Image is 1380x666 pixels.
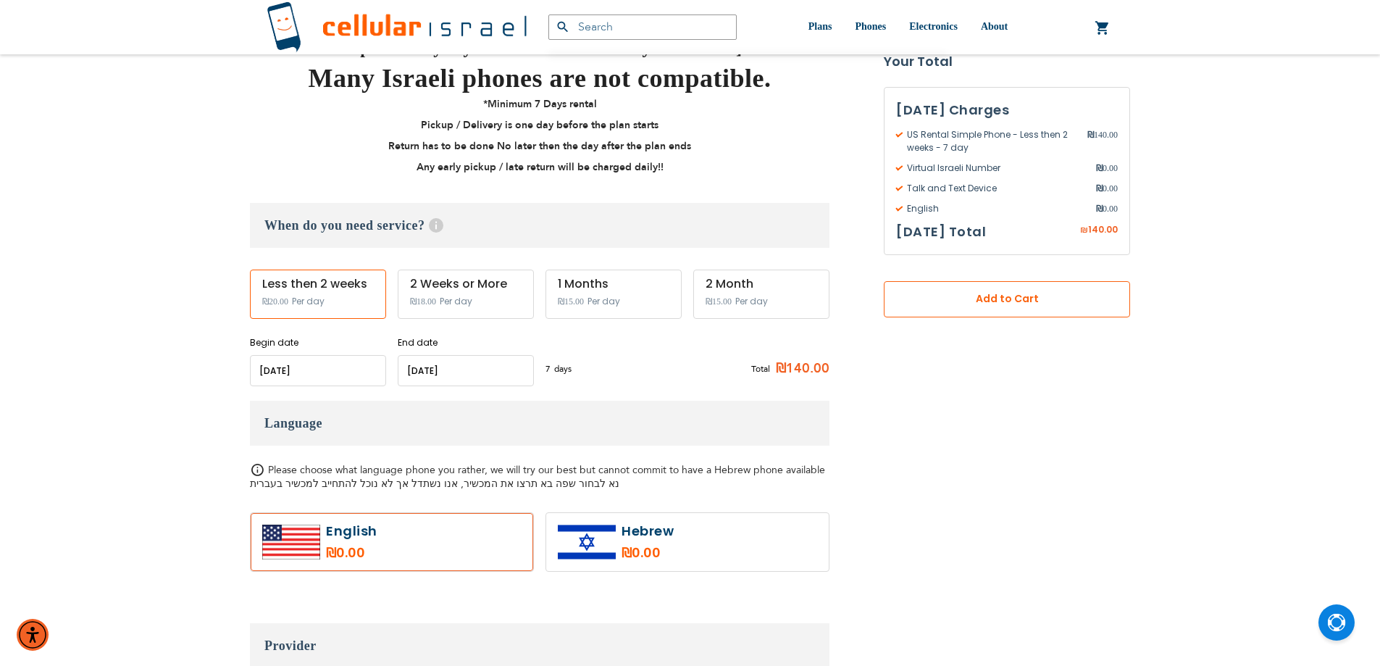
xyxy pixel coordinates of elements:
span: Talk and Text Device [896,182,1096,195]
span: Total [751,362,770,375]
span: 0.00 [1096,162,1118,175]
strong: Pickup / Delivery is one day before the plan starts [421,118,658,132]
span: Virtual Israeli Number [896,162,1096,175]
strong: *Minimum 7 Days rental [483,97,597,111]
strong: Many Israeli phones are not compatible. [309,64,771,93]
span: ₪18.00 [410,296,436,307]
span: English [896,202,1096,215]
span: About [981,21,1008,32]
span: Please choose what language phone you rather, we will try our best but cannot commit to have a He... [250,463,825,491]
h3: [DATE] Charges [896,99,1118,121]
span: ₪ [1096,182,1103,195]
img: Cellular Israel Logo [267,1,527,53]
span: ₪ [1096,162,1103,175]
span: Electronics [909,21,958,32]
h3: [DATE] Total [896,221,986,243]
div: 2 Month [706,278,817,291]
label: End date [398,336,534,349]
div: Less then 2 weeks [262,278,374,291]
span: Per day [735,295,768,308]
div: 1 Months [558,278,669,291]
span: ₪15.00 [706,296,732,307]
span: ₪140.00 [770,358,829,380]
span: ₪ [1087,128,1094,141]
div: Accessibility Menu [17,619,49,651]
span: ₪ [1080,224,1088,237]
span: Plans [808,21,832,32]
input: MM/DD/YYYY [398,355,534,386]
input: MM/DD/YYYY [250,355,386,386]
span: Per day [440,295,472,308]
span: 0.00 [1096,202,1118,215]
div: 2 Weeks or More [410,278,522,291]
span: US Rental Simple Phone - Less then 2 weeks - 7 day [896,128,1087,154]
span: ₪20.00 [262,296,288,307]
label: Begin date [250,336,386,349]
span: Language [264,416,322,430]
button: Add to Cart [884,281,1130,317]
input: Search [548,14,737,40]
h3: When do you need service? [250,203,829,248]
span: Provider [264,638,317,653]
span: ₪ [1096,202,1103,215]
span: 140.00 [1087,128,1118,154]
span: 0.00 [1096,182,1118,195]
span: Per day [587,295,620,308]
span: Phones [855,21,886,32]
span: Help [429,218,443,233]
strong: Return has to be done No later then the day after the plan ends [388,139,691,153]
span: ₪15.00 [558,296,584,307]
span: days [554,362,572,375]
strong: Any early pickup / late return will be charged daily!! [417,160,664,174]
strong: Your Total [884,51,1130,72]
span: Add to Cart [932,292,1082,307]
span: Per day [292,295,325,308]
span: 140.00 [1088,223,1118,236]
span: 7 [545,362,554,375]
